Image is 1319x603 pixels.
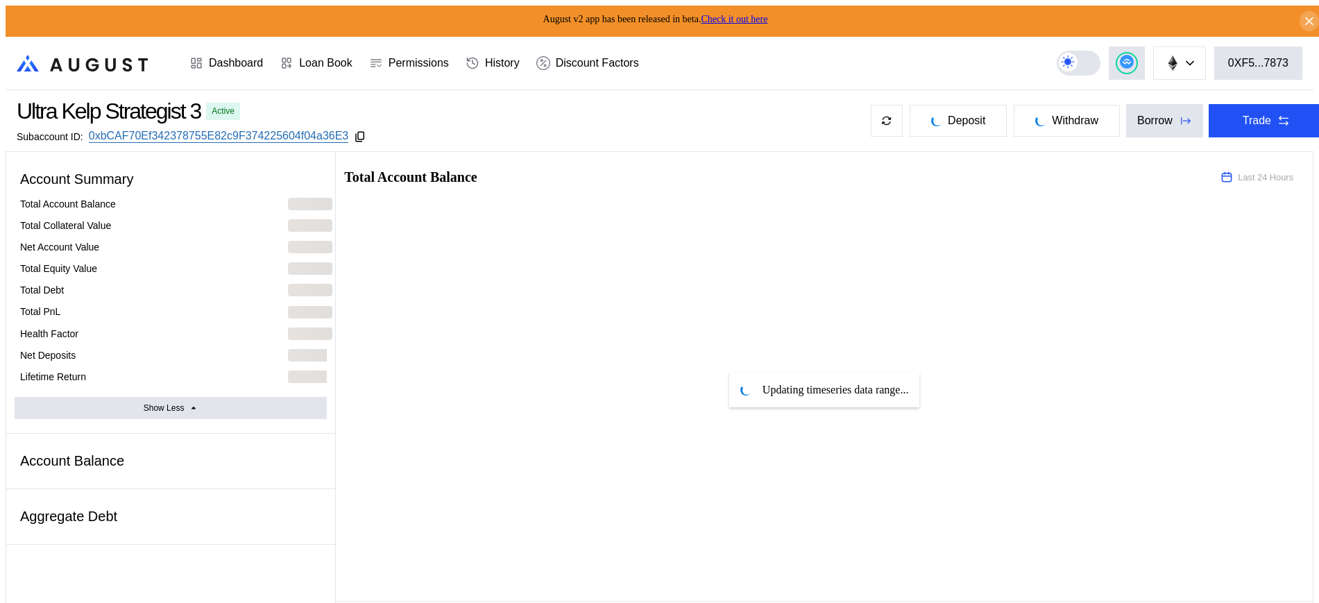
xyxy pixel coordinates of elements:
div: Aggregate Debt [15,503,327,530]
div: Total Collateral Value [20,219,111,232]
div: Total Account Balance [20,198,116,210]
h2: Total Account Balance [344,170,1199,184]
span: Updating timeseries data range... [763,384,909,396]
div: Total Equity Value [20,262,97,275]
span: Withdraw [1052,114,1098,127]
div: Show Less [144,403,185,413]
div: Permissions [389,57,449,69]
a: Check it out here [701,14,767,24]
a: 0xbCAF70Ef342378755E82c9F374225604f04a36E3 [89,130,349,143]
div: Borrow [1137,114,1173,127]
span: August v2 app has been released in beta. [543,14,768,24]
div: Active [212,106,235,116]
div: Account Balance [15,448,327,475]
div: Total Debt [20,284,64,296]
a: Dashboard [181,37,271,89]
a: Discount Factors [528,37,647,89]
div: History [485,57,520,69]
button: Borrow [1126,104,1203,137]
div: Discount Factors [556,57,639,69]
button: pendingDeposit [909,104,1007,137]
div: Health Factor [20,328,78,340]
div: Total PnL [20,305,60,318]
img: pending [740,384,751,396]
div: Net Account Value [20,241,99,253]
span: Deposit [948,114,985,127]
a: History [457,37,528,89]
div: Subaccount ID: [17,131,83,142]
img: chain logo [1165,56,1180,71]
div: Lifetime Return [20,371,86,383]
button: pendingWithdraw [1013,104,1121,137]
button: 0XF5...7873 [1214,46,1302,80]
div: Net Deposits [20,349,76,362]
a: Loan Book [271,37,361,89]
img: pending [1035,115,1046,126]
div: Loan Book [299,57,352,69]
div: 0XF5...7873 [1228,57,1288,69]
div: Trade [1243,114,1271,127]
div: Account Summary [15,166,327,193]
div: Ultra Kelp Strategist 3 [17,99,201,124]
button: chain logo [1153,46,1206,80]
button: Show Less [15,397,327,419]
a: Permissions [361,37,457,89]
img: pending [931,115,942,126]
div: Dashboard [209,57,263,69]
